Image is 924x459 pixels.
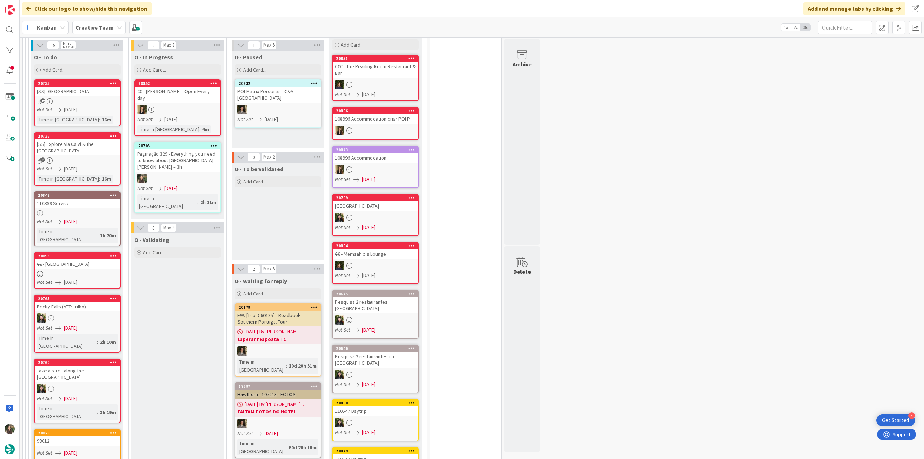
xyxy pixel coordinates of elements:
div: 20856 [333,108,418,114]
div: Min 0 [63,42,71,45]
img: BC [37,313,46,323]
div: 20735 [35,80,120,87]
div: [GEOGRAPHIC_DATA] [333,201,418,211]
b: FALTAM FOTOS DO HOTEL [237,408,318,415]
div: 20828 [35,430,120,436]
span: [DATE] [64,106,77,113]
div: BC [35,313,120,323]
div: 4m [200,125,211,133]
div: 20853 [38,254,120,259]
span: : [286,443,287,451]
img: IG [137,174,147,183]
a: 20759[GEOGRAPHIC_DATA]BCNot Set[DATE] [332,194,419,236]
span: [DATE] [164,116,178,123]
div: 20850 [333,400,418,406]
div: 20853€€ - [GEOGRAPHIC_DATA] [35,253,120,269]
i: Not Set [335,224,350,230]
div: BC [333,418,418,427]
a: 20843108996 AccommodationSPNot Set[DATE] [332,146,419,188]
img: Visit kanbanzone.com [5,5,15,15]
i: Not Set [37,325,52,331]
div: Time in [GEOGRAPHIC_DATA] [137,125,199,133]
a: 20852€€ - [PERSON_NAME] - Open Every daySPNot Set[DATE]Time in [GEOGRAPHIC_DATA]:4m [134,79,221,136]
div: 20842 [35,192,120,199]
div: 20179 [239,305,321,310]
span: O - To be validated [235,165,283,173]
a: 20760Take a stroll along the [GEOGRAPHIC_DATA]BCNot Set[DATE]Time in [GEOGRAPHIC_DATA]:3h 19m [34,359,121,423]
a: 20735[SS] [GEOGRAPHIC_DATA]Not Set[DATE]Time in [GEOGRAPHIC_DATA]:16m [34,79,121,126]
div: Max 20 [63,45,74,49]
div: Max 5 [263,43,275,47]
div: Delete [513,267,531,276]
i: Not Set [137,185,153,191]
div: 20645 [336,291,418,296]
span: : [99,116,100,124]
div: Time in [GEOGRAPHIC_DATA] [137,194,197,210]
div: 2h 11m [199,198,218,206]
span: : [197,198,199,206]
img: BC [335,370,344,379]
div: 20853 [35,253,120,259]
div: 20735 [38,81,120,86]
span: : [286,362,287,370]
div: Time in [GEOGRAPHIC_DATA] [37,334,97,350]
div: Pesquisa 2 restaurantes [GEOGRAPHIC_DATA] [333,297,418,313]
div: 1h 20m [98,231,118,239]
a: 20842110399 ServiceNot Set[DATE]Time in [GEOGRAPHIC_DATA]:1h 20m [34,191,121,246]
div: 20856 [336,108,418,113]
div: 110399 Service [35,199,120,208]
i: Not Set [37,106,52,113]
div: MS [235,419,321,428]
div: BC [333,370,418,379]
div: 20645 [333,291,418,297]
div: 20832 [239,81,321,86]
div: 16m [100,175,113,183]
div: 20856108996 Accommodation criar POI P [333,108,418,124]
i: Not Set [237,430,253,437]
div: 20843 [336,147,418,152]
span: Kanban [37,23,57,32]
div: 10d 20h 51m [287,362,318,370]
div: 20852 [138,81,220,86]
span: 7 [40,157,45,162]
span: : [97,408,98,416]
div: 20735[SS] [GEOGRAPHIC_DATA] [35,80,120,96]
div: 60d 20h 10m [287,443,318,451]
span: [DATE] [64,395,77,402]
span: [DATE] [64,278,77,286]
div: €€ - [GEOGRAPHIC_DATA] [35,259,120,269]
div: 20759 [336,195,418,200]
b: Esperar resposta TC [237,335,318,343]
span: O - Paused [235,53,262,61]
a: 20856108996 Accommodation criar POI PSP [332,107,419,140]
div: 20851€€€ - The Reading Room Restaurant & Bar [333,55,418,78]
div: 20736[SS] Explore Via Calvi & the [GEOGRAPHIC_DATA] [35,133,120,155]
span: [DATE] [64,324,77,332]
a: 20853€€ - [GEOGRAPHIC_DATA]Not Set[DATE] [34,252,121,289]
div: 16m [100,116,113,124]
div: 20765 [35,295,120,302]
span: [DATE] [362,429,375,436]
img: MS [237,105,247,114]
div: 20705Paginação 329 - Everything you need to know about [GEOGRAPHIC_DATA] – [PERSON_NAME] – 3h [135,143,220,172]
div: 20765Becky Falls (ATT: trilho) [35,295,120,311]
div: Paginação 329 - Everything you need to know about [GEOGRAPHIC_DATA] – [PERSON_NAME] – 3h [135,149,220,172]
div: 20828 [38,430,120,436]
span: [DATE] By [PERSON_NAME]... [245,400,304,408]
span: [DATE] [362,381,375,388]
img: MC [335,80,344,89]
span: 19 [47,41,59,49]
div: Get Started [882,417,909,424]
div: 108996 Accommodation [333,153,418,163]
span: 10 [40,98,45,103]
a: 20765Becky Falls (ATT: trilho)BCNot Set[DATE]Time in [GEOGRAPHIC_DATA]:2h 10m [34,295,121,353]
div: 20851 [336,56,418,61]
div: 20849 [333,448,418,454]
span: 2 [147,41,160,49]
div: 20645Pesquisa 2 restaurantes [GEOGRAPHIC_DATA] [333,291,418,313]
span: : [97,231,98,239]
i: Not Set [335,176,350,182]
div: SP [333,126,418,135]
div: Time in [GEOGRAPHIC_DATA] [37,228,97,243]
div: 20832POI Matrix Personas - C&A [GEOGRAPHIC_DATA] [235,80,321,103]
